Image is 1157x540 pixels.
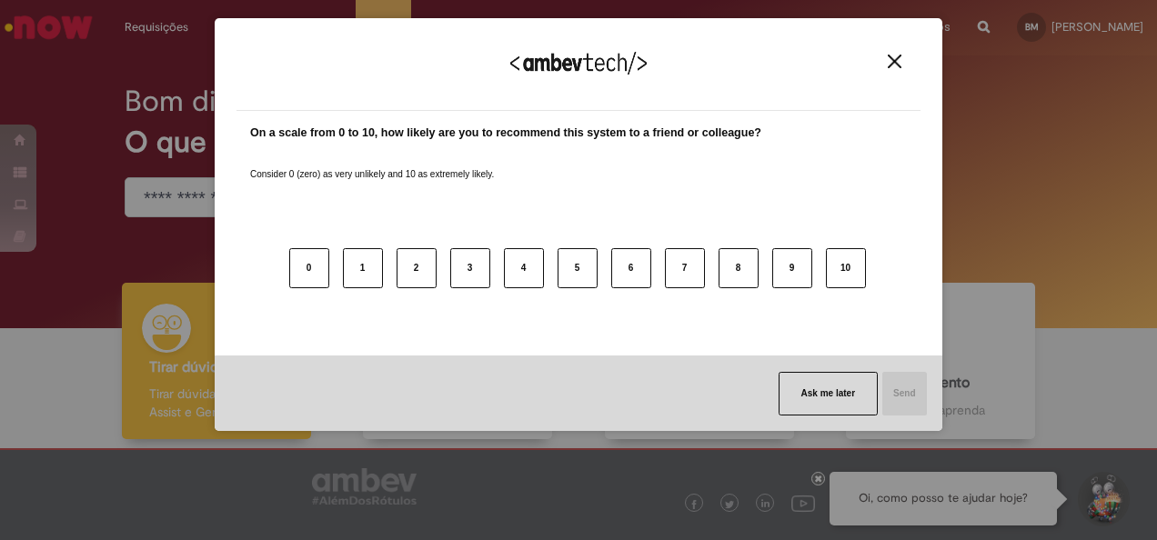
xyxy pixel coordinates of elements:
[343,248,383,288] button: 1
[888,55,901,68] img: Close
[779,372,878,415] button: Ask me later
[250,146,494,181] label: Consider 0 (zero) as very unlikely and 10 as extremely likely.
[611,248,651,288] button: 6
[826,248,866,288] button: 10
[510,52,647,75] img: Logo Ambevtech
[450,248,490,288] button: 3
[504,248,544,288] button: 4
[558,248,598,288] button: 5
[250,125,761,142] label: On a scale from 0 to 10, how likely are you to recommend this system to a friend or colleague?
[665,248,705,288] button: 7
[772,248,812,288] button: 9
[397,248,437,288] button: 2
[289,248,329,288] button: 0
[719,248,759,288] button: 8
[882,54,907,69] button: Close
